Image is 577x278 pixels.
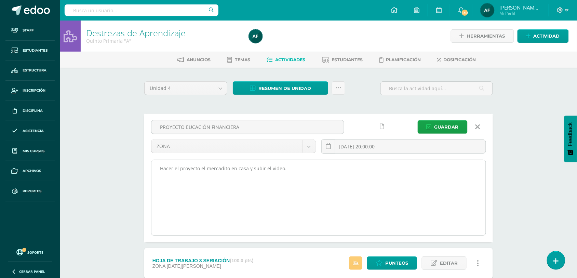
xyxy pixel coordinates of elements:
a: Temas [227,54,250,65]
a: Actividades [267,54,305,65]
span: [PERSON_NAME][US_STATE] [499,4,540,11]
span: Mi Perfil [499,10,540,16]
span: Actividad [534,30,560,42]
a: Soporte [8,247,52,256]
span: Punteos [385,257,408,269]
a: Unidad 4 [145,82,227,95]
span: 139 [461,9,469,16]
input: Busca un usuario... [65,4,218,16]
span: Guardar [434,121,459,133]
a: Estudiantes [5,41,55,61]
input: Fecha de entrega [322,140,486,153]
a: Asistencia [5,121,55,141]
a: Staff [5,21,55,41]
span: Asistencia [23,128,44,134]
span: Actividades [275,57,305,62]
span: Mis cursos [23,148,44,154]
div: Quinto Primaria 'A' [86,38,241,44]
a: Inscripción [5,81,55,101]
span: Cerrar panel [19,269,45,274]
a: Punteos [367,256,417,270]
input: Busca la actividad aquí... [381,82,493,95]
a: Reportes [5,181,55,201]
span: Editar [440,257,458,269]
span: Resumen de unidad [258,82,311,95]
a: Estudiantes [322,54,363,65]
span: ZONA [157,140,297,153]
a: Actividad [518,29,569,43]
a: Destrezas de Aprendizaje [86,27,186,39]
span: Temas [235,57,250,62]
a: ZONA [151,140,316,153]
span: Soporte [28,250,44,255]
span: Planificación [386,57,421,62]
span: Unidad 4 [150,82,209,95]
textarea: Hacer el proyecto el mercadito en casa y subir el video. [151,160,486,235]
span: Staff [23,28,33,33]
h1: Destrezas de Aprendizaje [86,28,241,38]
a: Planificación [379,54,421,65]
span: Anuncios [187,57,211,62]
span: Estudiantes [332,57,363,62]
span: Estudiantes [23,48,48,53]
strong: (100.0 pts) [230,258,254,263]
span: [DATE][PERSON_NAME] [167,263,221,269]
span: Feedback [567,122,574,146]
button: Feedback - Mostrar encuesta [564,116,577,162]
span: Inscripción [23,88,45,93]
a: Herramientas [451,29,514,43]
a: Anuncios [177,54,211,65]
a: Archivos [5,161,55,181]
a: Dosificación [438,54,476,65]
span: Estructura [23,68,46,73]
a: Estructura [5,61,55,81]
span: Disciplina [23,108,43,114]
span: ZONA [152,263,165,269]
input: Título [151,120,344,134]
a: Disciplina [5,101,55,121]
span: Reportes [23,188,41,194]
img: d3b41b5dbcd8c03882805bf00be4cfb8.png [249,29,263,43]
span: Herramientas [467,30,505,42]
div: HOJA DE TRABAJO 3 SERIACIÓN [152,258,254,263]
span: Archivos [23,168,41,174]
button: Guardar [418,120,468,134]
a: Resumen de unidad [233,81,328,95]
span: Dosificación [444,57,476,62]
a: Mis cursos [5,141,55,161]
img: d3b41b5dbcd8c03882805bf00be4cfb8.png [481,3,494,17]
